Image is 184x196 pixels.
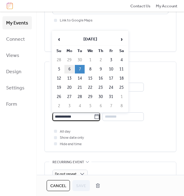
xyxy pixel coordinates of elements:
span: My Events [6,18,28,28]
td: 4 [117,56,126,64]
th: [DATE] [64,33,116,46]
td: 22 [85,83,95,92]
td: 4 [75,102,85,110]
td: 25 [117,83,126,92]
td: 27 [64,92,74,101]
td: 1 [85,56,95,64]
td: 6 [96,102,105,110]
span: All day [60,129,71,135]
td: 3 [64,102,74,110]
td: 24 [106,83,116,92]
td: 29 [64,56,74,64]
td: 11 [117,65,126,73]
td: 3 [106,56,116,64]
td: 21 [75,83,85,92]
a: Views [2,49,32,62]
a: My Events [2,16,32,29]
td: 14 [75,74,85,83]
td: 1 [117,92,126,101]
td: 2 [96,56,105,64]
td: 20 [64,83,74,92]
td: 5 [85,102,95,110]
a: Connect [2,32,32,46]
a: My Account [156,3,177,9]
span: › [117,33,126,45]
span: Time [102,106,110,112]
a: Settings [2,81,32,94]
span: Views [6,51,19,60]
th: Tu [75,47,85,55]
a: Form [2,97,32,111]
span: Show date only [60,135,84,141]
td: 5 [54,65,64,73]
td: 13 [64,74,74,83]
span: Link to Google Maps [60,17,93,24]
th: Sa [117,47,126,55]
span: Cancel [50,183,66,189]
th: Su [54,47,64,55]
td: 12 [54,74,64,83]
td: 2 [54,102,64,110]
td: 26 [54,92,64,101]
span: Form [6,100,17,109]
img: logo [7,2,13,9]
td: 8 [85,65,95,73]
td: 30 [96,92,105,101]
td: 9 [96,65,105,73]
td: 8 [117,102,126,110]
td: 7 [75,65,85,73]
span: ‹ [54,33,63,45]
td: 29 [85,92,95,101]
td: 17 [106,74,116,83]
span: Do not repeat [55,171,77,178]
td: 19 [54,83,64,92]
td: 30 [75,56,85,64]
th: Fr [106,47,116,55]
span: Hide end time [60,141,82,147]
a: Design [2,65,32,78]
th: Th [96,47,105,55]
span: Settings [6,83,25,93]
a: Contact Us [130,3,151,9]
span: Design [6,67,21,77]
td: 16 [96,74,105,83]
td: 23 [96,83,105,92]
td: 28 [75,92,85,101]
th: We [85,47,95,55]
td: 18 [117,74,126,83]
span: Recurring event [52,159,84,165]
td: 15 [85,74,95,83]
td: 28 [54,56,64,64]
td: 7 [106,102,116,110]
span: Connect [6,35,25,44]
th: Mo [64,47,74,55]
td: 10 [106,65,116,73]
td: 6 [64,65,74,73]
button: Cancel [47,180,70,191]
td: 31 [106,92,116,101]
